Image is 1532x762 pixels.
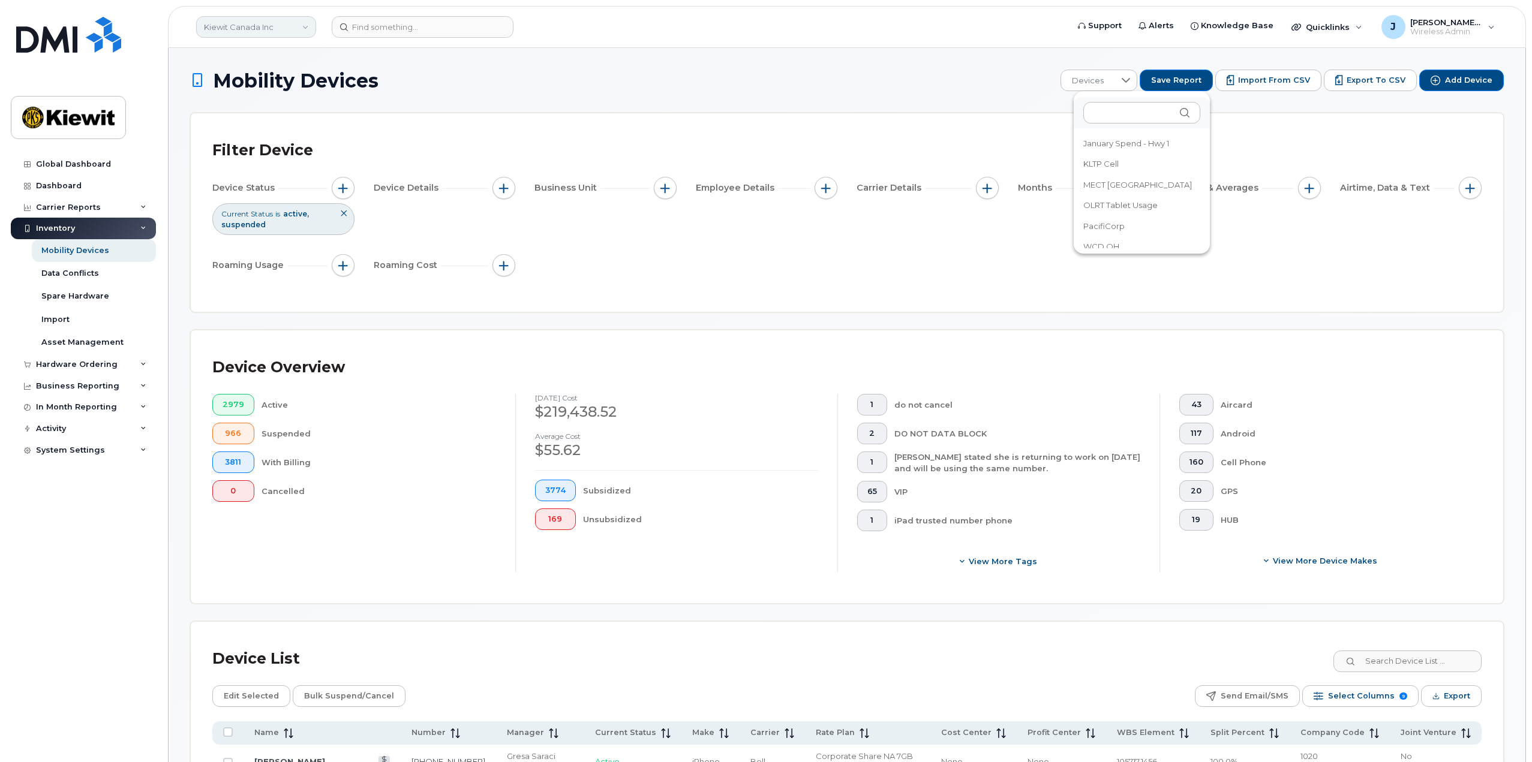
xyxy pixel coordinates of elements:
[1401,751,1412,761] span: No
[1140,70,1213,91] button: Save Report
[1189,486,1203,496] span: 20
[1480,710,1523,753] iframe: Messenger Launcher
[223,457,244,467] span: 3811
[1399,692,1407,700] span: 9
[1215,70,1321,91] a: Import from CSV
[212,135,313,166] div: Filter Device
[223,400,244,409] span: 2979
[1328,687,1395,705] span: Select Columns
[1401,727,1456,738] span: Joint Venture
[1210,727,1264,738] span: Split Percent
[1179,451,1213,473] button: 160
[1074,128,1210,262] ul: Option List
[1083,138,1169,149] span: January Spend - Hwy 1
[1179,394,1213,415] button: 43
[894,423,1141,444] div: DO NOT DATA BLOCK
[1195,685,1300,707] button: Send Email/SMS
[867,457,877,467] span: 1
[894,394,1141,415] div: do not cancel
[1028,727,1081,738] span: Profit Center
[1179,480,1213,502] button: 20
[1444,687,1470,705] span: Export
[534,182,600,194] span: Business Unit
[293,685,405,707] button: Bulk Suspend/Cancel
[224,687,279,705] span: Edit Selected
[212,259,287,272] span: Roaming Usage
[1189,515,1203,525] span: 19
[262,451,497,473] div: With Billing
[583,480,819,501] div: Subsidized
[857,423,887,444] button: 2
[1221,509,1463,531] div: HUB
[1151,75,1201,86] span: Save Report
[223,486,244,496] span: 0
[1221,480,1463,502] div: GPS
[545,514,566,524] span: 169
[894,451,1141,474] div: [PERSON_NAME] stated she is returning to work on [DATE] and will be using the same number.
[535,432,818,440] h4: Average cost
[1179,509,1213,531] button: 19
[1273,555,1377,567] span: View More Device Makes
[941,727,992,738] span: Cost Center
[1179,423,1213,444] button: 117
[262,423,497,444] div: Suspended
[1074,236,1210,257] li: WCD OH
[857,182,925,194] span: Carrier Details
[857,481,887,502] button: 65
[894,510,1141,531] div: iPad trusted number phone
[1189,400,1203,409] span: 43
[857,451,887,473] button: 1
[1347,75,1405,86] span: Export to CSV
[1419,70,1504,91] a: Add Device
[262,480,497,502] div: Cancelled
[535,480,576,501] button: 3774
[867,429,877,438] span: 2
[535,394,818,402] h4: [DATE] cost
[221,220,266,229] span: suspended
[411,727,446,738] span: Number
[507,727,544,738] span: Manager
[275,209,280,219] span: is
[867,400,877,409] span: 1
[867,487,877,496] span: 65
[696,182,778,194] span: Employee Details
[1221,687,1288,705] span: Send Email/SMS
[1061,70,1115,92] span: Devices
[595,727,656,738] span: Current Status
[1083,241,1119,252] span: WCD OH
[1083,200,1158,211] span: OLRT Tablet Usage
[1083,221,1125,232] span: PacifiCorp
[212,423,254,444] button: 966
[1221,451,1463,473] div: Cell Phone
[583,508,819,530] div: Unsubsidized
[1221,423,1463,444] div: Android
[545,486,566,495] span: 3774
[867,516,877,525] span: 1
[1333,650,1482,672] input: Search Device List ...
[1221,394,1463,415] div: Aircard
[1179,550,1462,571] button: View More Device Makes
[221,209,273,219] span: Current Status
[1179,182,1262,194] span: Costs & Averages
[857,394,887,415] button: 1
[374,182,442,194] span: Device Details
[1074,133,1210,154] li: January Spend - Hwy 1
[1340,182,1434,194] span: Airtime, Data & Text
[1302,685,1419,707] button: Select Columns 9
[262,394,497,415] div: Active
[535,440,818,460] div: $55.62
[1324,70,1417,91] a: Export to CSV
[283,209,309,218] span: active
[692,727,714,738] span: Make
[212,352,345,383] div: Device Overview
[212,394,254,415] button: 2979
[1074,216,1210,237] li: PacifiCorp
[1083,158,1119,170] span: KLTP Cell
[1074,174,1210,195] li: MECT Canada
[1189,457,1203,467] span: 160
[1074,195,1210,216] li: OLRT Tablet Usage
[212,182,278,194] span: Device Status
[1238,75,1310,86] span: Import from CSV
[507,751,573,762] div: Gresa Saraci
[894,481,1141,502] div: VIP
